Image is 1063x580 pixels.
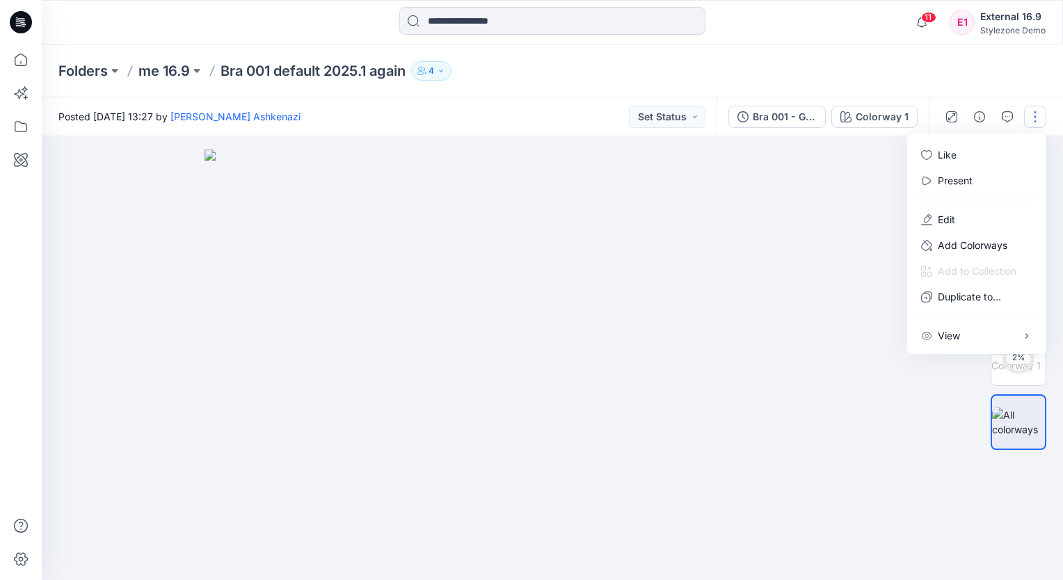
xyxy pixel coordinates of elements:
a: Folders [58,61,108,81]
button: 4 [411,61,451,81]
a: me 16.9 [138,61,190,81]
div: Colorway 1 [856,109,909,124]
div: Stylezone Demo [980,25,1046,35]
div: 2 % [1002,352,1035,364]
button: Details [968,106,991,128]
p: Like [938,147,957,162]
img: eyJhbGciOiJIUzI1NiIsImtpZCI6IjAiLCJzbHQiOiJzZXMiLCJ0eXAiOiJKV1QifQ.eyJkYXRhIjp7InR5cGUiOiJzdG9yYW... [205,150,900,580]
p: Bra 001 default 2025.1 again [221,61,406,81]
button: Colorway 1 [831,106,918,128]
button: Bra 001 - Generated Colorways [728,106,826,128]
a: Edit [938,212,955,227]
p: View [938,328,960,343]
img: All colorways [992,408,1045,437]
p: Duplicate to... [938,289,1001,304]
div: External 16.9 [980,8,1046,25]
img: Bra 001 Colorway 1 [991,344,1046,373]
span: Posted [DATE] 13:27 by [58,109,301,124]
p: 4 [429,63,434,79]
span: 11 [921,12,936,23]
div: Bra 001 - Generated Colorways [753,109,817,124]
div: E1 [950,10,975,35]
p: Add Colorways [938,238,1007,252]
a: [PERSON_NAME] Ashkenazi [170,111,301,122]
a: Present [938,173,973,188]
